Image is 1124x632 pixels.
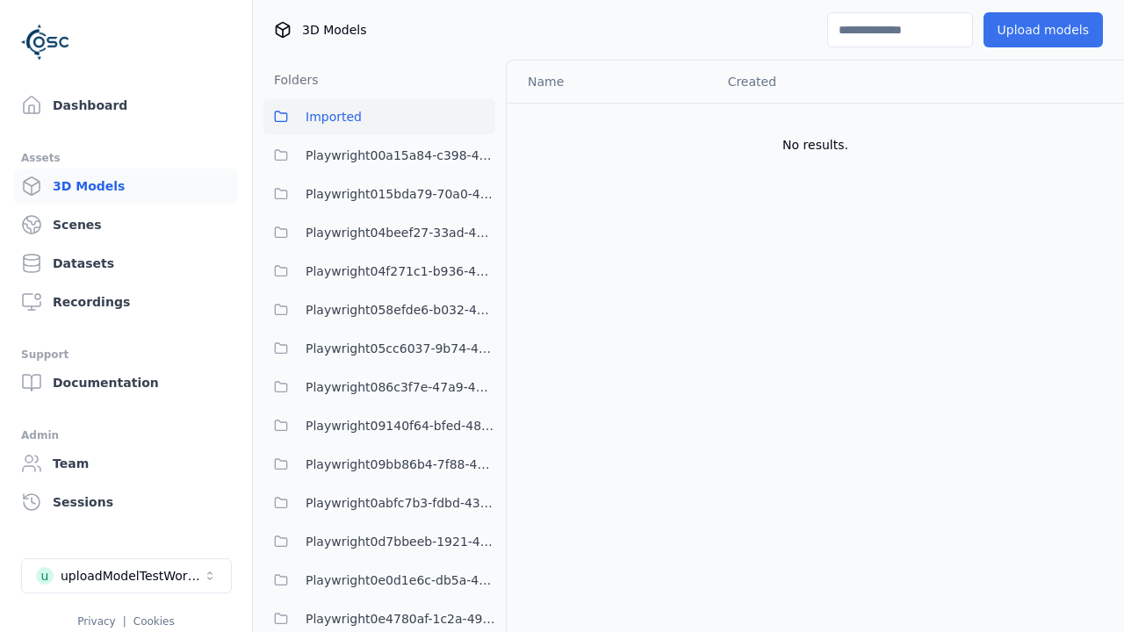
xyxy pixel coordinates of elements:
[21,344,231,365] div: Support
[507,61,714,103] th: Name
[263,563,495,598] button: Playwright0e0d1e6c-db5a-4244-b424-632341d2c1b4
[263,370,495,405] button: Playwright086c3f7e-47a9-4b40-930e-6daa73f464cc
[306,492,495,513] span: Playwright0abfc7b3-fdbd-438a-9097-bdc709c88d01
[306,222,495,243] span: Playwright04beef27-33ad-4b39-a7ba-e3ff045e7193
[306,338,495,359] span: Playwright05cc6037-9b74-4704-86c6-3ffabbdece83
[306,106,362,127] span: Imported
[77,615,115,628] a: Privacy
[14,169,238,204] a: 3D Models
[306,377,495,398] span: Playwright086c3f7e-47a9-4b40-930e-6daa73f464cc
[14,446,238,481] a: Team
[306,145,495,166] span: Playwright00a15a84-c398-4ef4-9da8-38c036397b1e
[983,12,1103,47] button: Upload models
[263,138,495,173] button: Playwright00a15a84-c398-4ef4-9da8-38c036397b1e
[263,447,495,482] button: Playwright09bb86b4-7f88-4a8f-8ea8-a4c9412c995e
[21,147,231,169] div: Assets
[263,254,495,289] button: Playwright04f271c1-b936-458c-b5f6-36ca6337f11a
[14,365,238,400] a: Documentation
[263,176,495,212] button: Playwright015bda79-70a0-409c-99cb-1511bab16c94
[21,425,231,446] div: Admin
[14,284,238,320] a: Recordings
[263,71,319,89] h3: Folders
[133,615,175,628] a: Cookies
[306,570,495,591] span: Playwright0e0d1e6c-db5a-4244-b424-632341d2c1b4
[21,18,70,67] img: Logo
[14,246,238,281] a: Datasets
[714,61,926,103] th: Created
[306,261,495,282] span: Playwright04f271c1-b936-458c-b5f6-36ca6337f11a
[306,454,495,475] span: Playwright09bb86b4-7f88-4a8f-8ea8-a4c9412c995e
[302,21,366,39] span: 3D Models
[14,88,238,123] a: Dashboard
[263,292,495,327] button: Playwright058efde6-b032-4363-91b7-49175d678812
[263,408,495,443] button: Playwright09140f64-bfed-4894-9ae1-f5b1e6c36039
[263,99,495,134] button: Imported
[61,567,203,585] div: uploadModelTestWorkspace
[263,485,495,521] button: Playwright0abfc7b3-fdbd-438a-9097-bdc709c88d01
[263,331,495,366] button: Playwright05cc6037-9b74-4704-86c6-3ffabbdece83
[306,183,495,205] span: Playwright015bda79-70a0-409c-99cb-1511bab16c94
[507,103,1124,187] td: No results.
[36,567,54,585] div: u
[14,207,238,242] a: Scenes
[123,615,126,628] span: |
[306,608,495,629] span: Playwright0e4780af-1c2a-492e-901c-6880da17528a
[263,524,495,559] button: Playwright0d7bbeeb-1921-41c6-b931-af810e4ce19a
[306,531,495,552] span: Playwright0d7bbeeb-1921-41c6-b931-af810e4ce19a
[306,299,495,320] span: Playwright058efde6-b032-4363-91b7-49175d678812
[21,558,232,593] button: Select a workspace
[14,485,238,520] a: Sessions
[306,415,495,436] span: Playwright09140f64-bfed-4894-9ae1-f5b1e6c36039
[263,215,495,250] button: Playwright04beef27-33ad-4b39-a7ba-e3ff045e7193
